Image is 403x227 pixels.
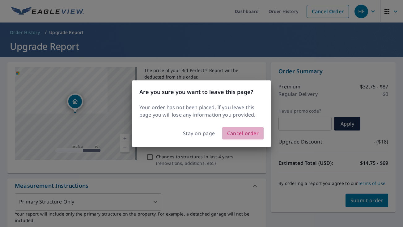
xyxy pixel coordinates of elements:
button: Cancel order [222,127,264,139]
h3: Are you sure you want to leave this page? [139,88,264,96]
span: Cancel order [227,129,259,138]
p: Your order has not been placed. If you leave this page you will lose any information you provided. [139,104,264,118]
button: Stay on page [178,127,220,139]
span: Stay on page [183,129,215,138]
